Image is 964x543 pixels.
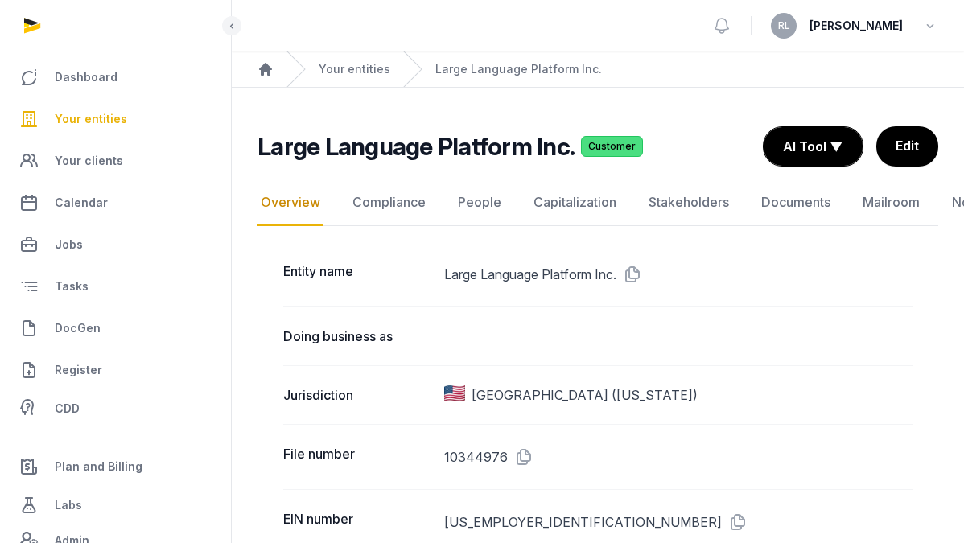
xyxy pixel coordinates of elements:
[13,142,218,180] a: Your clients
[13,447,218,486] a: Plan and Billing
[283,385,431,405] dt: Jurisdiction
[283,444,431,470] dt: File number
[319,61,390,77] a: Your entities
[13,309,218,348] a: DocGen
[13,393,218,425] a: CDD
[13,351,218,389] a: Register
[13,183,218,222] a: Calendar
[13,267,218,306] a: Tasks
[55,235,83,254] span: Jobs
[257,132,575,161] h2: Large Language Platform Inc.
[55,277,89,296] span: Tasks
[232,51,964,88] nav: Breadcrumb
[55,399,80,418] span: CDD
[444,444,913,470] dd: 10344976
[55,109,127,129] span: Your entities
[778,21,790,31] span: RL
[283,261,431,287] dt: Entity name
[13,58,218,97] a: Dashboard
[13,486,218,524] a: Labs
[283,509,431,535] dt: EIN number
[444,509,913,535] dd: [US_EMPLOYER_IDENTIFICATION_NUMBER]
[55,151,123,171] span: Your clients
[55,193,108,212] span: Calendar
[810,16,903,35] span: [PERSON_NAME]
[55,457,142,476] span: Plan and Billing
[444,261,913,287] dd: Large Language Platform Inc.
[55,319,101,338] span: DocGen
[435,61,602,77] a: Large Language Platform Inc.
[13,100,218,138] a: Your entities
[876,126,938,167] a: Edit
[283,327,431,346] dt: Doing business as
[455,179,505,226] a: People
[472,385,698,405] span: [GEOGRAPHIC_DATA] ([US_STATE])
[257,179,938,226] nav: Tabs
[55,360,102,380] span: Register
[55,68,117,87] span: Dashboard
[764,127,863,166] button: AI Tool ▼
[645,179,732,226] a: Stakeholders
[55,496,82,515] span: Labs
[530,179,620,226] a: Capitalization
[581,136,643,157] span: Customer
[349,179,429,226] a: Compliance
[758,179,834,226] a: Documents
[859,179,923,226] a: Mailroom
[257,179,323,226] a: Overview
[771,13,797,39] button: RL
[13,225,218,264] a: Jobs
